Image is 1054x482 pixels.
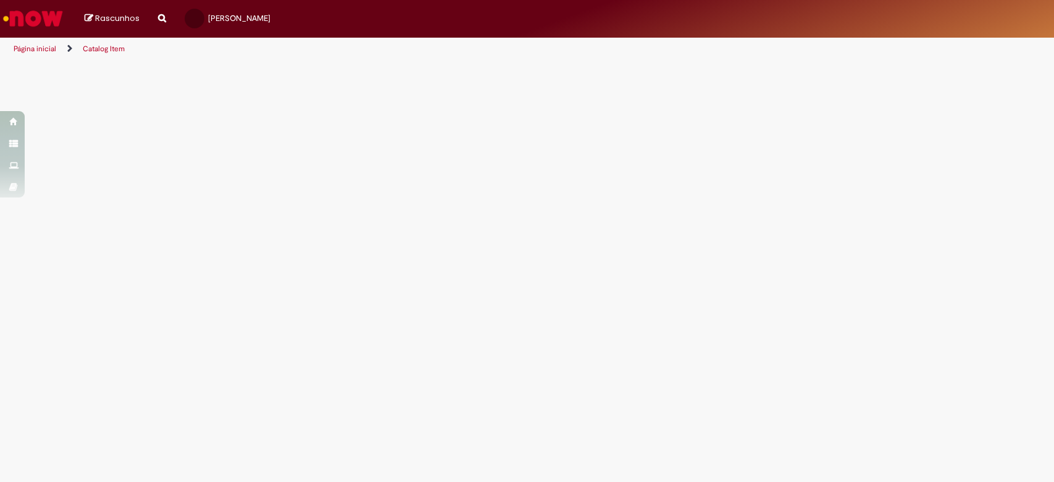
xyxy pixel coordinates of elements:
span: [PERSON_NAME] [208,13,270,23]
ul: Trilhas de página [9,38,693,60]
img: ServiceNow [1,6,65,31]
a: Rascunhos [85,13,140,25]
span: Rascunhos [95,12,140,24]
a: Catalog Item [83,44,125,54]
a: Página inicial [14,44,56,54]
